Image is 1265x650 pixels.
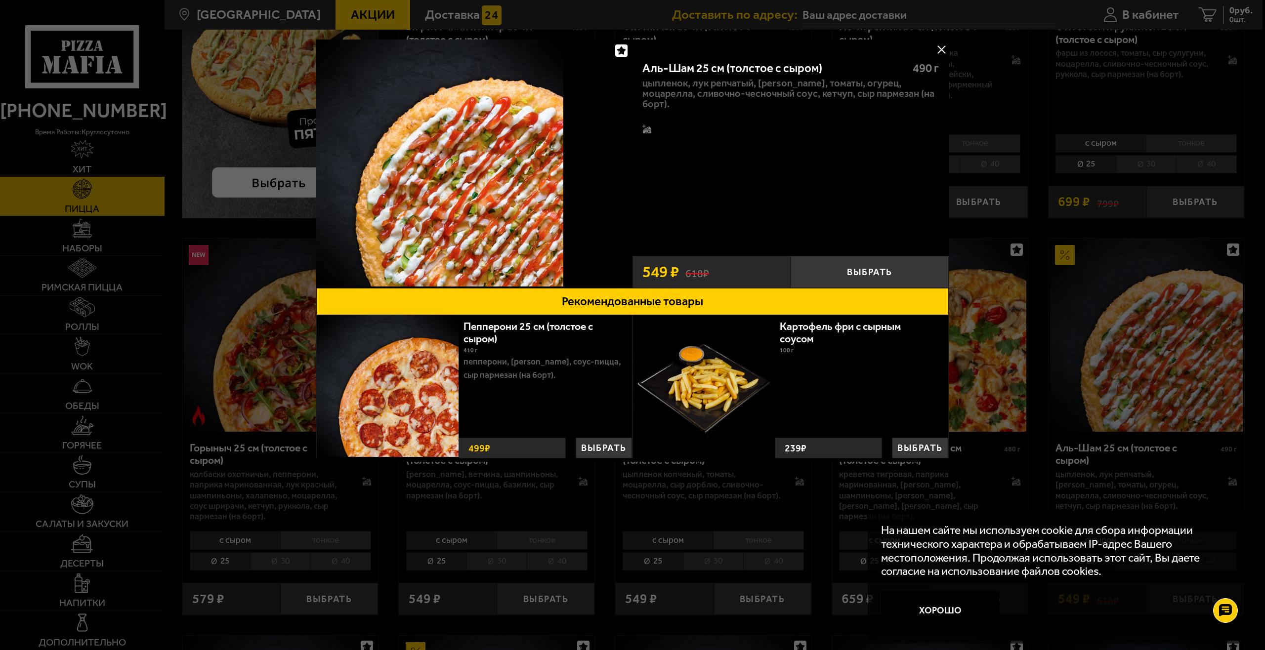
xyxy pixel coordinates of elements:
[316,40,632,288] a: Аль-Шам 25 см (толстое с сыром)
[913,61,939,75] span: 490 г
[642,264,679,280] span: 549 ₽
[464,320,593,345] a: Пепперони 25 см (толстое с сыром)
[642,61,902,76] div: Аль-Шам 25 см (толстое с сыром)
[464,355,625,381] p: пепперони, [PERSON_NAME], соус-пицца, сыр пармезан (на борт).
[892,438,948,458] button: Выбрать
[780,347,794,354] span: 100 г
[576,438,632,458] button: Выбрать
[642,78,939,110] p: цыпленок, лук репчатый, [PERSON_NAME], томаты, огурец, моцарелла, сливочно-чесночный соус, кетчуп...
[780,320,901,345] a: Картофель фри с сырным соусом
[466,438,493,458] strong: 499 ₽
[316,40,563,286] img: Аль-Шам 25 см (толстое с сыром)
[782,438,809,458] strong: 239 ₽
[685,265,709,279] s: 618 ₽
[881,524,1228,578] p: На нашем сайте мы используем cookie для сбора информации технического характера и обрабатываем IP...
[791,256,949,288] button: Выбрать
[316,288,949,315] button: Рекомендованные товары
[881,591,1000,631] button: Хорошо
[464,347,477,354] span: 410 г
